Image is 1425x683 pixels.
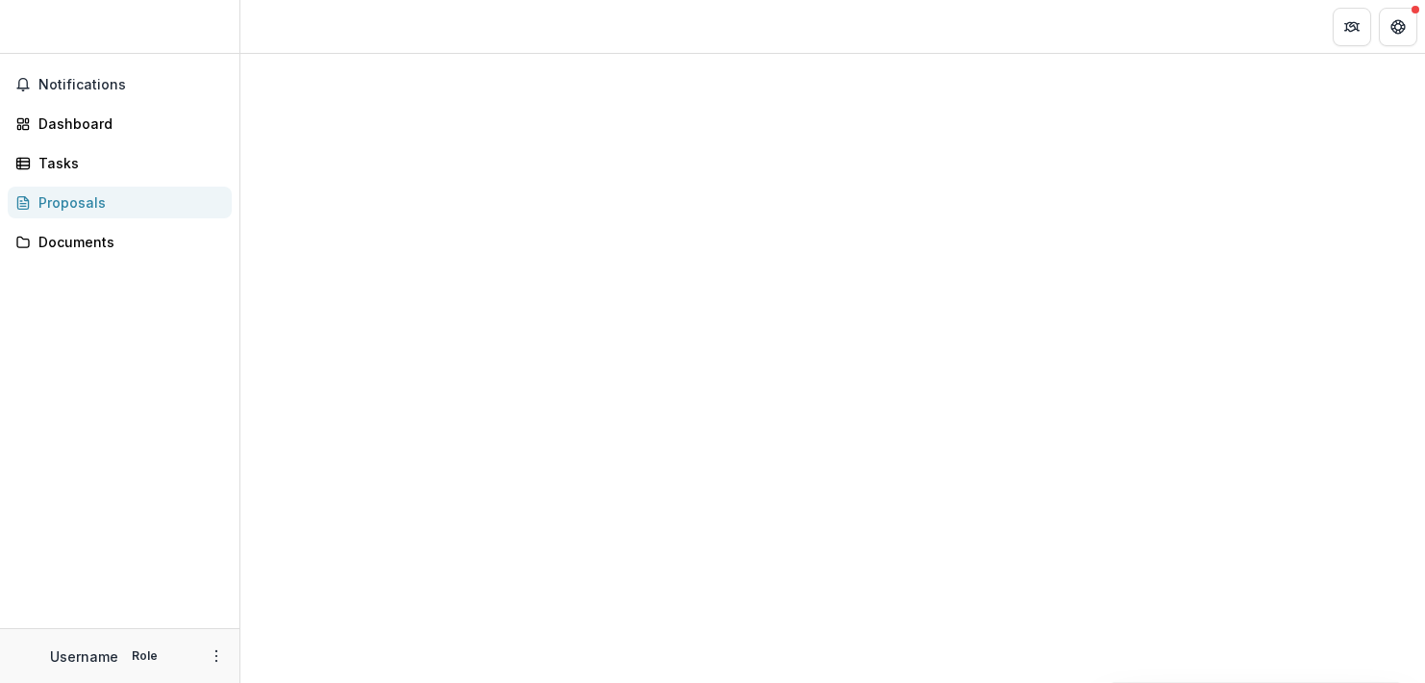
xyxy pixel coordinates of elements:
[126,647,163,665] p: Role
[8,69,232,100] button: Notifications
[8,187,232,218] a: Proposals
[38,232,216,252] div: Documents
[38,192,216,213] div: Proposals
[38,77,224,93] span: Notifications
[1379,8,1417,46] button: Get Help
[1333,8,1371,46] button: Partners
[205,645,228,668] button: More
[50,646,118,667] p: Username
[38,153,216,173] div: Tasks
[38,114,216,134] div: Dashboard
[8,147,232,179] a: Tasks
[8,226,232,258] a: Documents
[8,108,232,139] a: Dashboard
